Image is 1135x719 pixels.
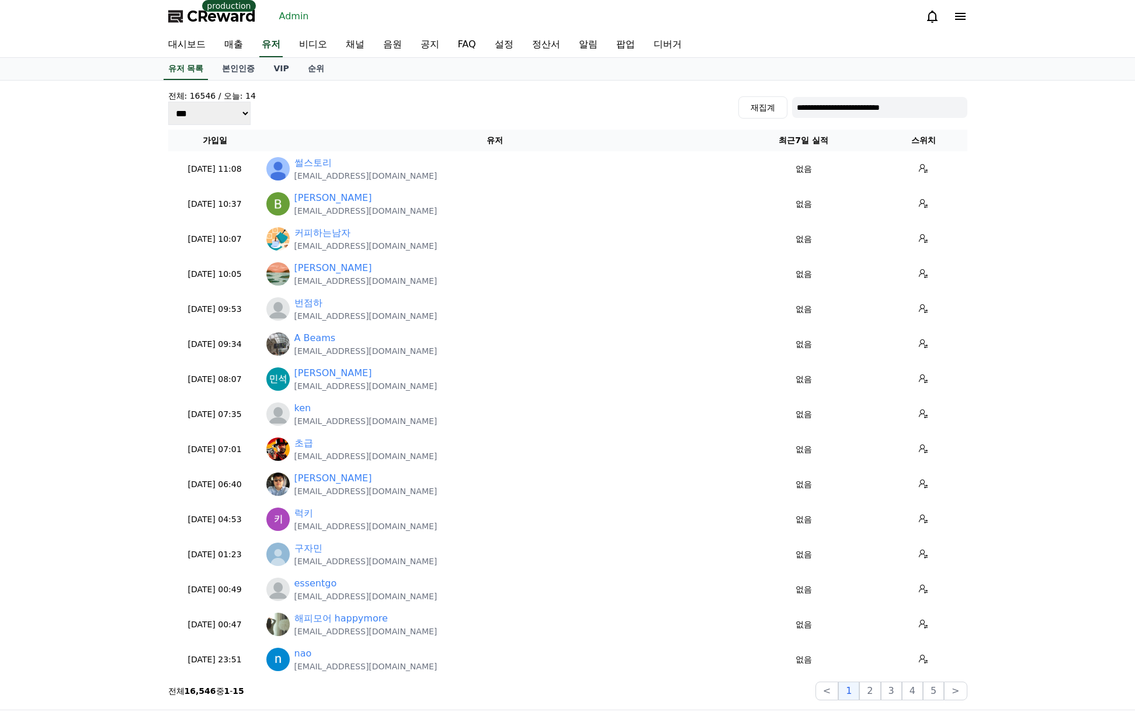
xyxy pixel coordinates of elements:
[733,408,875,421] p: 없음
[213,58,264,80] a: 본인인증
[232,686,244,696] strong: 15
[733,619,875,631] p: 없음
[266,192,290,216] img: https://lh3.googleusercontent.com/a/ACg8ocJRns_GV4QXMcTEpfD4G3dxSI2EcP_-c_1SAd1e6JxRAIvWSw=s96-c
[266,297,290,321] img: profile_blank.webp
[294,345,438,357] p: [EMAIL_ADDRESS][DOMAIN_NAME]
[168,7,256,26] a: CReward
[294,401,311,415] a: ken
[266,367,290,391] img: https://lh3.googleusercontent.com/a/ACg8ocJD8ha28vCBmIXHiut8MnPF1dL6VbWPu7TSF1W7NDsNpHgReQ=s96-c
[294,612,388,626] a: 해피모어 happymore
[374,33,411,57] a: 음원
[173,654,257,666] p: [DATE] 23:51
[815,682,838,700] button: <
[187,7,256,26] span: CReward
[266,578,290,601] img: profile_blank.webp
[4,370,77,400] a: Home
[164,58,209,80] a: 유저 목록
[173,268,257,280] p: [DATE] 10:05
[30,388,50,397] span: Home
[607,33,644,57] a: 팝업
[294,436,313,450] a: 초급
[173,619,257,631] p: [DATE] 00:47
[733,303,875,315] p: 없음
[880,130,967,151] th: 스위치
[733,513,875,526] p: 없음
[264,58,298,80] a: VIP
[159,33,215,57] a: 대시보드
[294,415,438,427] p: [EMAIL_ADDRESS][DOMAIN_NAME]
[266,332,290,356] img: https://lh3.googleusercontent.com/a/ACg8ocKvxHn8PfGDzcnbp2EhnhM4ZVfNL5PO9Kps87LDGHOEoZZPxjT0=s96-c
[290,33,336,57] a: 비디오
[733,268,875,280] p: 없음
[173,443,257,456] p: [DATE] 07:01
[266,508,290,531] img: https://lh3.googleusercontent.com/a/ACg8ocKJBx8ep8g_jlsoqoYOZnMw1U8F8v5foMRgXJ-sBGzBuezIyg=s96-c
[294,485,438,497] p: [EMAIL_ADDRESS][DOMAIN_NAME]
[733,198,875,210] p: 없음
[859,682,880,700] button: 2
[173,548,257,561] p: [DATE] 01:23
[294,296,322,310] a: 번점하
[923,682,944,700] button: 5
[294,331,336,345] a: A Beams
[168,685,244,697] p: 전체 중 -
[294,226,350,240] a: 커피하는남자
[738,96,787,119] button: 재집계
[294,380,438,392] p: [EMAIL_ADDRESS][DOMAIN_NAME]
[294,471,372,485] a: [PERSON_NAME]
[259,33,283,57] a: 유저
[173,233,257,245] p: [DATE] 10:07
[173,338,257,350] p: [DATE] 09:34
[523,33,570,57] a: 정산서
[733,548,875,561] p: 없음
[266,613,290,636] img: https://lh3.googleusercontent.com/a/ACg8ocKGD93HAHCEf9YppGPt3ayHE9EHs3ftGhhSET9qyFfaGMJsHvvD=s96-c
[298,58,334,80] a: 순위
[449,33,485,57] a: FAQ
[644,33,691,57] a: 디버거
[266,473,290,496] img: https://lh3.googleusercontent.com/a/ACg8ocKg5tC4P0h808M4rZH_Uusl5c9dohDV3wv19ijzAHFAll0yH2kz=s96-c
[733,233,875,245] p: 없음
[733,373,875,385] p: 없음
[275,7,314,26] a: Admin
[266,437,290,461] img: https://lh3.googleusercontent.com/a/ACg8ocKeXK4aKPldJThyvFXBUZSaHxvgKEhh36lje2oWqgN_0Yq0mGI=s96-c
[173,198,257,210] p: [DATE] 10:37
[294,450,438,462] p: [EMAIL_ADDRESS][DOMAIN_NAME]
[266,262,290,286] img: https://lh3.googleusercontent.com/a-/ALV-UjUlHM7SZ3L3JpLsF9J4Nnks3HSm_Ju-F91R-HzVRJNLF6phiIkL8Lf-...
[294,205,438,217] p: [EMAIL_ADDRESS][DOMAIN_NAME]
[294,647,312,661] a: nao
[173,583,257,596] p: [DATE] 00:49
[733,478,875,491] p: 없음
[173,388,202,397] span: Settings
[294,366,372,380] a: [PERSON_NAME]
[294,506,313,520] a: 럭키
[881,682,902,700] button: 3
[97,388,131,398] span: Messages
[733,583,875,596] p: 없음
[168,90,256,102] h4: 전체: 16546 / 오늘: 14
[294,275,438,287] p: [EMAIL_ADDRESS][DOMAIN_NAME]
[173,513,257,526] p: [DATE] 04:53
[733,163,875,175] p: 없음
[944,682,967,700] button: >
[294,591,438,602] p: [EMAIL_ADDRESS][DOMAIN_NAME]
[294,261,372,275] a: [PERSON_NAME]
[168,130,262,151] th: 가입일
[336,33,374,57] a: 채널
[77,370,151,400] a: Messages
[294,191,372,205] a: [PERSON_NAME]
[266,543,290,566] img: http://img1.kakaocdn.net/thumb/R640x640.q70/?fname=http://t1.kakaocdn.net/account_images/default_...
[173,303,257,315] p: [DATE] 09:53
[151,370,224,400] a: Settings
[224,686,230,696] strong: 1
[733,338,875,350] p: 없음
[294,520,438,532] p: [EMAIL_ADDRESS][DOMAIN_NAME]
[294,541,322,555] a: 구자민
[173,163,257,175] p: [DATE] 11:08
[294,626,438,637] p: [EMAIL_ADDRESS][DOMAIN_NAME]
[294,661,438,672] p: [EMAIL_ADDRESS][DOMAIN_NAME]
[173,478,257,491] p: [DATE] 06:40
[485,33,523,57] a: 설정
[294,170,438,182] p: [EMAIL_ADDRESS][DOMAIN_NAME]
[838,682,859,700] button: 1
[733,654,875,666] p: 없음
[294,310,438,322] p: [EMAIL_ADDRESS][DOMAIN_NAME]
